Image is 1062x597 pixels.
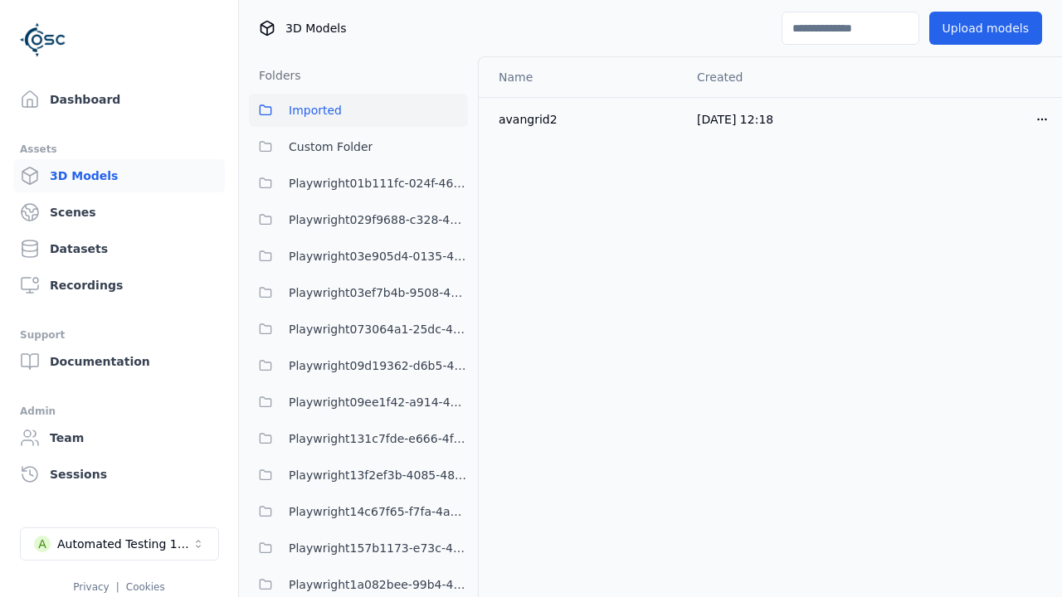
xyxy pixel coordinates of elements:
[13,196,225,229] a: Scenes
[479,57,684,97] th: Name
[249,94,468,127] button: Imported
[249,130,468,163] button: Custom Folder
[249,203,468,236] button: Playwright029f9688-c328-482d-9c42-3b0c529f8514
[13,269,225,302] a: Recordings
[57,536,192,552] div: Automated Testing 1 - Playwright
[13,421,225,454] a: Team
[20,527,219,561] button: Select a workspace
[20,325,218,345] div: Support
[499,111,670,128] div: avangrid2
[13,232,225,265] a: Datasets
[116,581,119,593] span: |
[285,20,346,36] span: 3D Models
[249,422,468,455] button: Playwright131c7fde-e666-4f3e-be7e-075966dc97bc
[289,246,468,266] span: Playwright03e905d4-0135-4922-94e2-0c56aa41bf04
[289,100,342,120] span: Imported
[684,57,872,97] th: Created
[289,210,468,230] span: Playwright029f9688-c328-482d-9c42-3b0c529f8514
[289,356,468,376] span: Playwright09d19362-d6b5-4945-b4e5-b2ff4a555945
[289,538,468,558] span: Playwright157b1173-e73c-4808-a1ac-12e2e4cec217
[249,313,468,346] button: Playwright073064a1-25dc-42be-bd5d-9b023c0ea8dd
[20,17,66,63] img: Logo
[697,113,773,126] span: [DATE] 12:18
[13,159,225,192] a: 3D Models
[289,173,468,193] span: Playwright01b111fc-024f-466d-9bae-c06bfb571c6d
[249,167,468,200] button: Playwright01b111fc-024f-466d-9bae-c06bfb571c6d
[13,458,225,491] a: Sessions
[289,392,468,412] span: Playwright09ee1f42-a914-43b3-abf1-e7ca57cf5f96
[126,581,165,593] a: Cookies
[34,536,51,552] div: A
[289,283,468,303] span: Playwright03ef7b4b-9508-47f0-8afd-5e0ec78663fc
[929,12,1042,45] button: Upload models
[249,495,468,528] button: Playwright14c67f65-f7fa-4a69-9dce-fa9a259dcaa1
[249,240,468,273] button: Playwright03e905d4-0135-4922-94e2-0c56aa41bf04
[13,83,225,116] a: Dashboard
[20,401,218,421] div: Admin
[289,429,468,449] span: Playwright131c7fde-e666-4f3e-be7e-075966dc97bc
[289,319,468,339] span: Playwright073064a1-25dc-42be-bd5d-9b023c0ea8dd
[249,459,468,492] button: Playwright13f2ef3b-4085-48b8-a429-2a4839ebbf05
[289,137,373,157] span: Custom Folder
[289,575,468,595] span: Playwright1a082bee-99b4-4375-8133-1395ef4c0af5
[13,345,225,378] a: Documentation
[249,386,468,419] button: Playwright09ee1f42-a914-43b3-abf1-e7ca57cf5f96
[249,276,468,309] button: Playwright03ef7b4b-9508-47f0-8afd-5e0ec78663fc
[73,581,109,593] a: Privacy
[249,531,468,565] button: Playwright157b1173-e73c-4808-a1ac-12e2e4cec217
[249,349,468,382] button: Playwright09d19362-d6b5-4945-b4e5-b2ff4a555945
[249,67,301,84] h3: Folders
[20,139,218,159] div: Assets
[289,502,468,522] span: Playwright14c67f65-f7fa-4a69-9dce-fa9a259dcaa1
[289,465,468,485] span: Playwright13f2ef3b-4085-48b8-a429-2a4839ebbf05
